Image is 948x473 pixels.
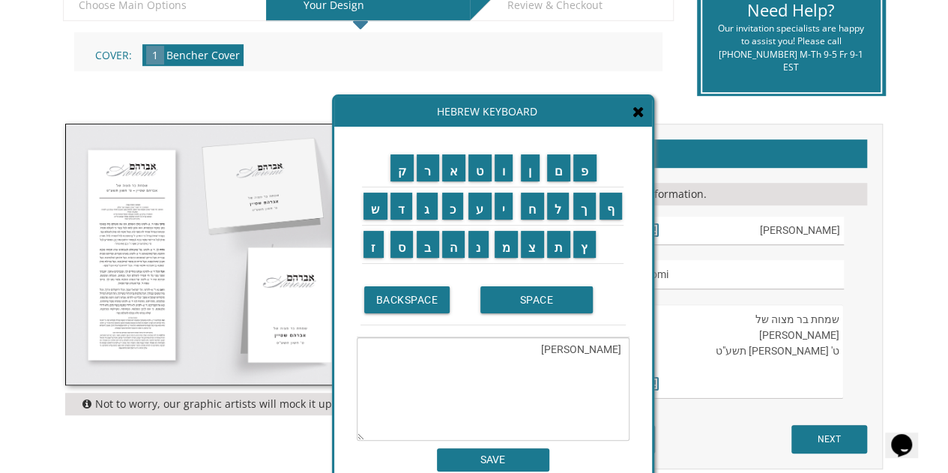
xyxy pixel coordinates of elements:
[66,124,462,385] img: cbstyle1.jpg
[417,154,439,181] input: ר
[600,193,623,220] input: ף
[417,231,439,258] input: ב
[442,231,465,258] input: ה
[632,304,844,399] textarea: שמחת בר מצוה של [PERSON_NAME] ט' [PERSON_NAME] תשע"ט
[166,48,240,62] span: Bencher Cover
[547,154,571,181] input: ם
[573,231,596,258] input: ץ
[521,231,544,258] input: צ
[547,231,571,258] input: ת
[363,193,387,220] input: ש
[547,193,570,220] input: ל
[501,183,867,205] div: Please fill in your personal information.
[437,448,549,472] input: SAVE
[713,22,869,73] div: Our invitation specialists are happy to assist you! Please call [PHONE_NUMBER] M-Th 9-5 Fr 9-1 EST
[495,154,513,181] input: ו
[442,154,466,181] input: א
[468,193,492,220] input: ע
[573,154,597,181] input: פ
[885,413,933,458] iframe: chat widget
[495,231,519,258] input: מ
[791,425,867,454] input: NEXT
[390,193,413,220] input: ד
[573,193,596,220] input: ך
[480,286,593,313] input: SPACE
[363,231,384,258] input: ז
[495,193,513,220] input: י
[468,231,489,258] input: נ
[417,193,438,220] input: ג
[390,231,414,258] input: ס
[364,286,450,313] input: BACKSPACE
[65,393,462,415] div: Not to worry, our graphic artists will mock it up and send you a proof!
[442,193,464,220] input: כ
[334,97,652,127] div: Hebrew Keyboard
[468,154,492,181] input: ט
[501,139,867,168] h2: Customizations
[95,48,132,62] span: Cover:
[390,154,414,181] input: ק
[521,193,544,220] input: ח
[521,154,540,181] input: ן
[146,46,164,64] span: 1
